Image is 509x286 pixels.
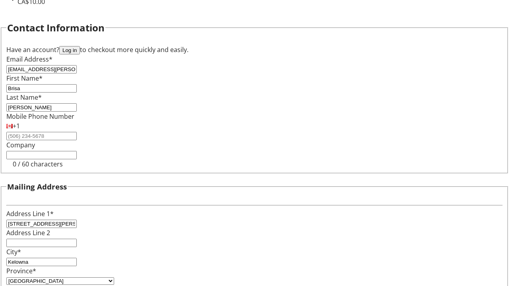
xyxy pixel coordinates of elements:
[6,93,42,102] label: Last Name*
[6,112,74,121] label: Mobile Phone Number
[6,74,43,83] label: First Name*
[6,141,35,149] label: Company
[6,258,77,266] input: City
[6,228,50,237] label: Address Line 2
[7,181,67,192] h3: Mailing Address
[6,247,21,256] label: City*
[6,220,77,228] input: Address
[6,55,52,64] label: Email Address*
[6,267,36,275] label: Province*
[6,132,77,140] input: (506) 234-5678
[13,160,63,168] tr-character-limit: 0 / 60 characters
[6,209,54,218] label: Address Line 1*
[6,45,503,54] div: Have an account? to checkout more quickly and easily.
[59,46,80,54] button: Log in
[7,21,105,35] h2: Contact Information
